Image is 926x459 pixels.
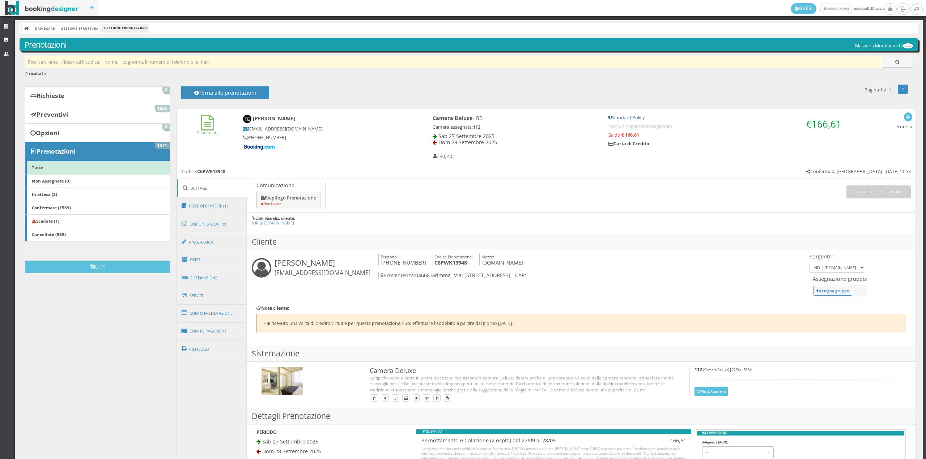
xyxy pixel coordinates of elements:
a: Comunicazioni (0) [177,215,247,233]
small: (Camera Deluxe) [703,368,729,372]
div: PREVENTIVO [416,429,691,434]
h5: Masseria Muntibianchi [855,43,913,49]
b: PERIODO [256,429,277,435]
b: Tutte [32,164,43,170]
h5: Nessun Pagamento Registrato [608,124,844,129]
a: Confermata [197,124,218,135]
a: Tutte [25,161,170,175]
a: Ospiti [177,250,247,269]
b: Non Assegnate (0) [32,178,71,184]
span: - CAP: --- [512,272,533,279]
button: Mod. Camera [694,387,728,396]
b: C6PWK13948 [434,259,467,266]
h5: 5 ore fa [896,124,912,129]
a: [URL][DOMAIN_NAME] [252,220,294,226]
img: c80f1c18c92511efafb7068959282703.jpg [262,367,303,395]
h4: Pernottamento e Colazione (2 ospiti) dal 27/09 al 28/09 [421,437,617,443]
a: Conti e Pagamenti [177,322,247,340]
a: Opzioni 0 [25,124,170,142]
small: Telefono: [381,254,398,259]
h5: Codice: [182,169,225,174]
h3: Camera Deluxe [370,367,675,375]
h4: 166,61 [627,437,686,443]
b: Note cliente: [256,305,289,311]
h5: ( 40, 40 ) [433,154,455,159]
small: [EMAIL_ADDRESS][DOMAIN_NAME] [275,269,370,277]
h5: Standard Policy [608,115,844,120]
h3: [PERSON_NAME] [275,258,370,277]
b: COMMISSIONI [697,431,904,436]
h3: Dettagli Prenotazione [247,408,916,424]
li: Hai ricevuto una carta di credito virtuale per questa prenotazione.Puoi effettuare l'addebito a p... [256,314,906,333]
button: -- [702,446,774,458]
span: Provenienza: [381,272,415,279]
img: 56db488bc92111ef969d06d5a9c234c7.png [903,43,913,48]
h3: Cliente [247,234,916,250]
h4: Assegnazione gruppo: [813,276,867,282]
span: 2 [162,87,170,93]
b: Preventivi [37,110,68,119]
b: 1 risultati [26,70,44,76]
b: In attesa (2) [32,191,57,197]
a: 1 [898,85,908,94]
b: Opzioni [36,129,59,137]
span: 0 [162,124,170,130]
h3: Sistemazione [247,346,916,362]
h5: Confermata [GEOGRAPHIC_DATA]: [DATE] 11:53 [806,169,911,174]
p: Comunicazioni: [256,182,322,188]
span: Dom 28 Settembre 2025 [438,139,497,146]
a: Non Assegnate (0) [25,174,170,188]
b: Link visualiz. cliente: [255,215,295,221]
h4: [PHONE_NUMBER] [378,253,426,266]
a: Conto Prenotazione [177,304,247,323]
b: Scadute (1) [32,218,59,224]
small: Non inviato [261,201,281,206]
b: [PERSON_NAME] [253,115,296,122]
small: Codice Prenotazione: [434,254,473,259]
a: Prenotazioni 1571 [25,142,170,161]
b: Richieste [37,91,64,100]
span: Sab 27 Settembre 2025 [438,133,494,140]
a: Sistemazione [177,269,247,287]
a: Scadute (1) [25,214,170,228]
div: Le tipiche volte a botte in pietra leccese arricchiscono le camere Deluxe, dotate anche di una ve... [370,375,675,393]
img: Titus Eckert [243,115,251,123]
a: Cancellate (569) [25,228,170,241]
h4: - BB [433,115,598,121]
span: Sab 27 Settembre 2025 [262,438,318,445]
button: Torna alle prenotazioni [181,86,269,99]
b: Carta di Credito [608,141,649,147]
a: Gestione Struttura [59,24,100,32]
h5: [EMAIL_ADDRESS][DOMAIN_NAME] [243,126,408,132]
b: C6PWK13948 [197,168,225,175]
b: Camera Deluxe [433,115,473,121]
span: Dom 28 Settembre 2025 [262,448,321,455]
h3: Prenotazioni [25,40,913,50]
a: Dashboard [33,24,57,32]
b: 112 [694,366,702,373]
a: In attesa (2) [25,188,170,201]
span: -- [706,449,765,456]
a: [PERSON_NAME] [820,4,852,14]
img: Booking-com-logo.png [243,144,276,150]
h5: Pagina 1 di 1 [865,87,891,93]
small: 27 Set - 28 Set [732,368,752,372]
label: Agenzia (ADV): [702,440,728,445]
h4: [DOMAIN_NAME] [479,253,523,266]
small: Mezzo: [481,254,494,259]
b: Prenotazioni [37,147,76,155]
h4: 04668 Grimma - [378,272,808,278]
button: Assegna gruppo [814,286,852,296]
span: Via: [STREET_ADDRESS] [454,272,510,279]
img: BookingDesigner.com [5,1,78,15]
b: Confermate (1569) [32,205,71,210]
button: Riepilogo Prenotazione Non inviato [256,192,320,210]
a: Confermate (1569) [25,201,170,215]
a: Richieste 2 [25,86,170,105]
span: mercoledì, 20 agosto [791,3,884,14]
span: 1822 [155,105,170,112]
button: Cancella prenotazione [846,185,911,198]
li: Gestione Prenotazioni [103,24,149,32]
b: 112 [473,124,480,130]
span: 166,61 [812,117,841,130]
